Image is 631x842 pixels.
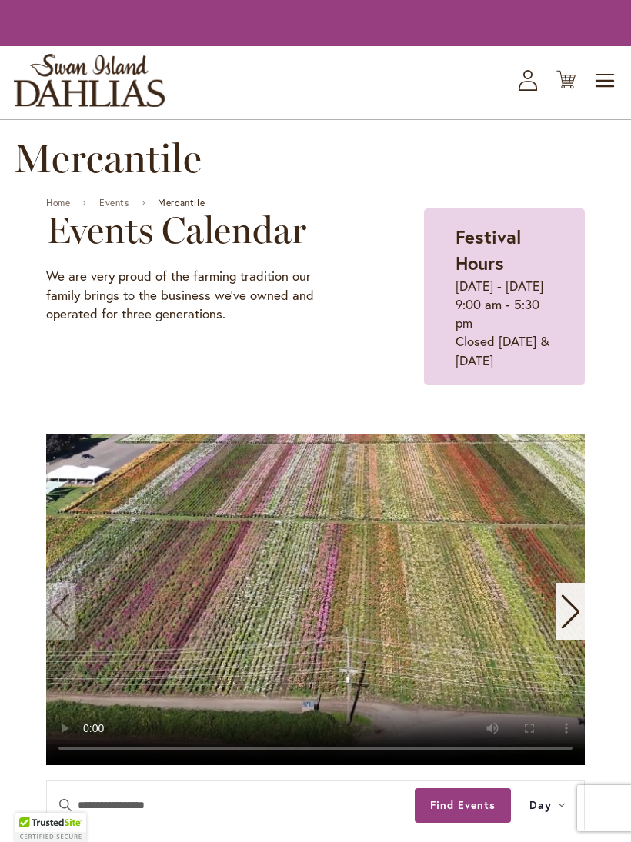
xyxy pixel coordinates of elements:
[511,781,584,830] button: Day
[529,797,552,814] span: Day
[46,198,70,208] a: Home
[14,134,202,182] span: Mercantile
[46,208,347,251] h2: Events Calendar
[158,198,205,208] span: Mercantile
[46,267,347,323] p: We are very proud of the farming tradition our family brings to the business we've owned and oper...
[47,781,415,830] input: Enter Keyword. Search for events by Keyword.
[456,277,553,370] p: [DATE] - [DATE] 9:00 am - 5:30 pm Closed [DATE] & [DATE]
[99,198,129,208] a: Events
[456,225,521,275] strong: Festival Hours
[415,788,511,823] button: Find Events
[12,787,55,830] iframe: Launch Accessibility Center
[14,54,165,107] a: store logo
[46,434,585,765] swiper-slide: 1 / 11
